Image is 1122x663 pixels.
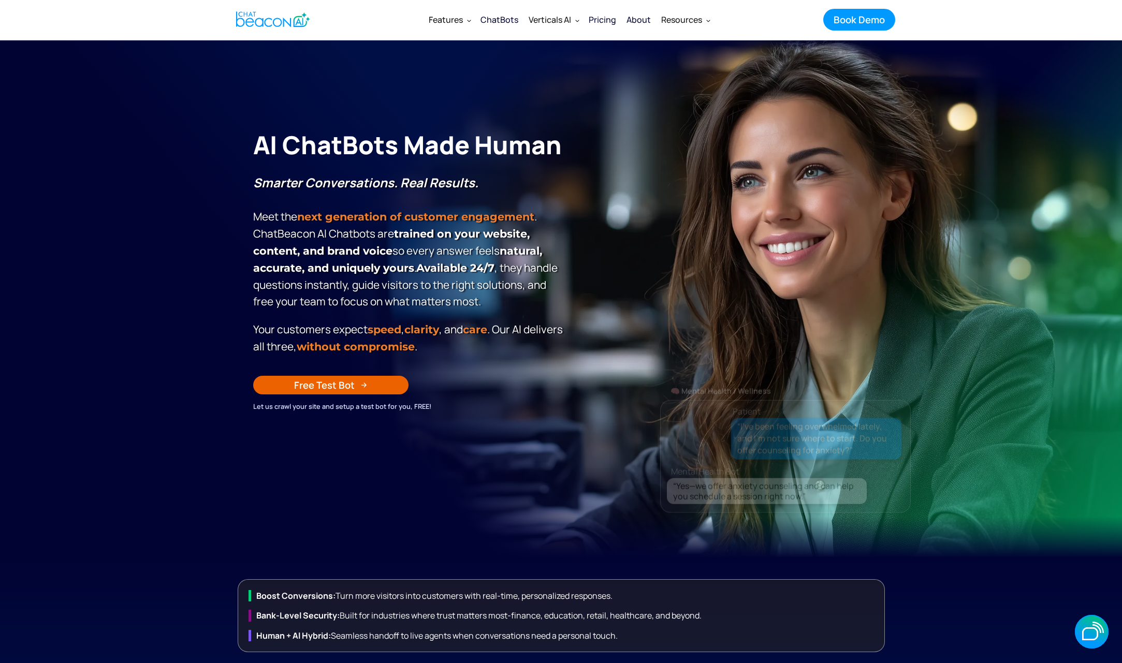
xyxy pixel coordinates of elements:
[475,6,523,33] a: ChatBots
[294,378,355,392] div: Free Test Bot
[416,261,494,274] strong: Available 24/7
[823,9,895,31] a: Book Demo
[656,7,715,32] div: Resources
[834,13,885,26] div: Book Demo
[589,12,616,27] div: Pricing
[424,7,475,32] div: Features
[227,7,316,32] a: home
[467,18,471,22] img: Dropdown
[253,174,566,310] p: Meet the . ChatBeacon Al Chatbots are so every answer feels , they handle questions instantly, gu...
[661,12,702,27] div: Resources
[253,227,530,257] strong: trained on your website, content, and brand voice
[463,323,487,336] span: care
[249,610,879,621] div: Built for industries where trust matters most-finance, education, retail, healthcare, and beyond.
[737,421,896,457] div: “I’ve been feeling overwhelmed lately, and I’m not sure where to start. Do you offer counseling f...
[297,210,534,223] strong: next generation of customer engagement
[253,174,478,191] strong: Smarter Conversations. Real Results.
[621,6,656,33] a: About
[253,321,566,355] p: Your customers expect , , and . Our Al delivers all three, .
[706,18,710,22] img: Dropdown
[575,18,579,22] img: Dropdown
[256,630,331,641] strong: Human + Al Hybrid:
[661,384,910,399] div: 🧠 Mental Health / Wellness
[368,323,401,336] span: speed
[626,12,651,27] div: About
[361,382,367,388] img: Arrow
[671,464,921,478] div: Mental Health Bot
[256,590,336,601] strong: Boost Conversions:
[253,128,566,161] h1: AI ChatBots Made Human
[253,376,409,394] a: Free Test Bot
[584,6,621,33] a: Pricing
[480,12,518,27] div: ChatBots
[256,610,340,621] strong: Bank-Level Security:
[253,244,542,274] span: .
[249,590,879,601] div: Turn more visitors into customers with real-time, personalized responses.
[733,404,761,419] div: Patient
[404,323,439,336] span: clarity
[673,480,864,501] div: “Yes—we offer anxiety counseling and can help you schedule a session right now.”
[523,7,584,32] div: Verticals AI
[253,401,566,412] div: Let us crawl your site and setup a test bot for you, FREE!
[253,244,542,274] strong: natural, accurate, and uniquely yours
[529,12,571,27] div: Verticals AI
[297,340,415,353] span: without compromise
[429,12,463,27] div: Features
[249,630,879,641] div: Seamless handoff to live agents when conversations need a personal touch.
